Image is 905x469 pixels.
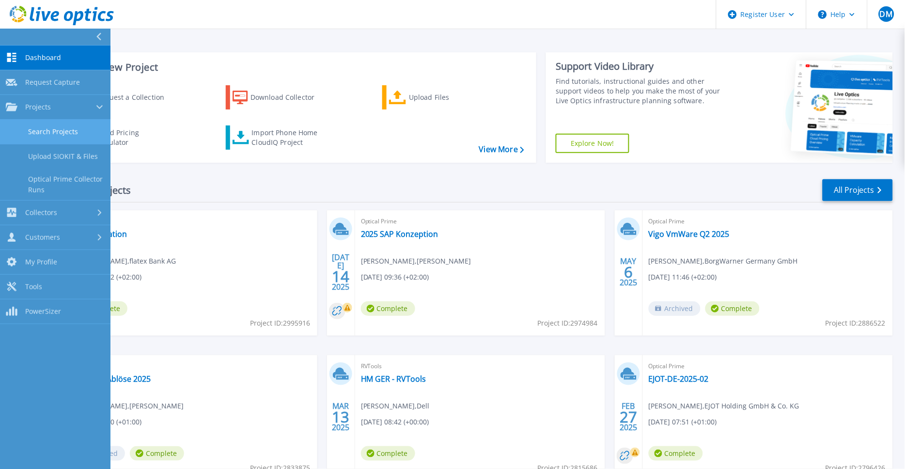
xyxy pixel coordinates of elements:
span: Dashboard [25,53,61,62]
span: [PERSON_NAME] , flatex Bank AG [73,256,176,266]
div: MAY 2025 [619,254,638,290]
h3: Start a New Project [69,62,524,73]
a: Cloud Pricing Calculator [69,125,177,150]
a: Request a Collection [69,85,177,109]
span: 14 [332,272,349,281]
span: PowerSizer [25,307,61,316]
a: Explore Now! [556,134,629,153]
span: 27 [620,413,637,421]
span: Projects [25,103,51,111]
div: Find tutorials, instructional guides and other support videos to help you make the most of your L... [556,77,732,106]
span: Request Capture [25,78,80,87]
div: Support Video Library [556,60,732,73]
span: [PERSON_NAME] , BorgWarner Germany GmbH [649,256,798,266]
a: Vigo VmWare Q2 2025 [649,229,730,239]
span: [DATE] 11:46 (+02:00) [649,272,717,282]
span: Customers [25,233,60,242]
span: Optical Prime [649,361,887,372]
span: [DATE] 07:51 (+01:00) [649,417,717,427]
span: [DATE] 09:36 (+02:00) [361,272,429,282]
a: View More [479,145,524,154]
div: Request a Collection [96,88,174,107]
a: Download Collector [226,85,334,109]
span: 6 [624,268,633,276]
a: EJOT-DE-2025-02 [649,374,709,384]
div: FEB 2025 [619,399,638,435]
a: VXRCL01 Ablöse 2025 [73,374,151,384]
span: Complete [361,301,415,316]
span: Complete [705,301,760,316]
div: Download Collector [250,88,328,107]
span: Complete [130,446,184,461]
div: Cloud Pricing Calculator [95,128,172,147]
span: DM [880,10,892,18]
div: Import Phone Home CloudIQ Project [251,128,327,147]
div: MAR 2025 [331,399,350,435]
span: Collectors [25,208,57,217]
span: [PERSON_NAME] , [PERSON_NAME] [361,256,471,266]
span: Optical Prime [361,216,599,227]
span: Complete [361,446,415,461]
span: [PERSON_NAME] , Dell [361,401,430,411]
span: Optical Prime [649,216,887,227]
span: [PERSON_NAME] , EJOT Holding GmbH & Co. KG [649,401,799,411]
a: 2025 SAP Konzeption [361,229,438,239]
span: [DATE] 08:42 (+00:00) [361,417,429,427]
span: Complete [649,446,703,461]
span: Project ID: 2974984 [538,318,598,328]
span: Project ID: 2995916 [250,318,310,328]
span: Project ID: 2886522 [826,318,886,328]
span: Archived [649,301,701,316]
a: Upload Files [382,85,490,109]
div: Upload Files [409,88,486,107]
a: HM GER - RVTools [361,374,426,384]
span: Optical Prime [73,361,312,372]
span: 13 [332,413,349,421]
a: All Projects [823,179,893,201]
span: [PERSON_NAME] , [PERSON_NAME] [73,401,184,411]
span: My Profile [25,258,57,266]
div: [DATE] 2025 [331,254,350,290]
span: RVTools [361,361,599,372]
span: Tools [25,282,42,291]
span: Optical Prime [73,216,312,227]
